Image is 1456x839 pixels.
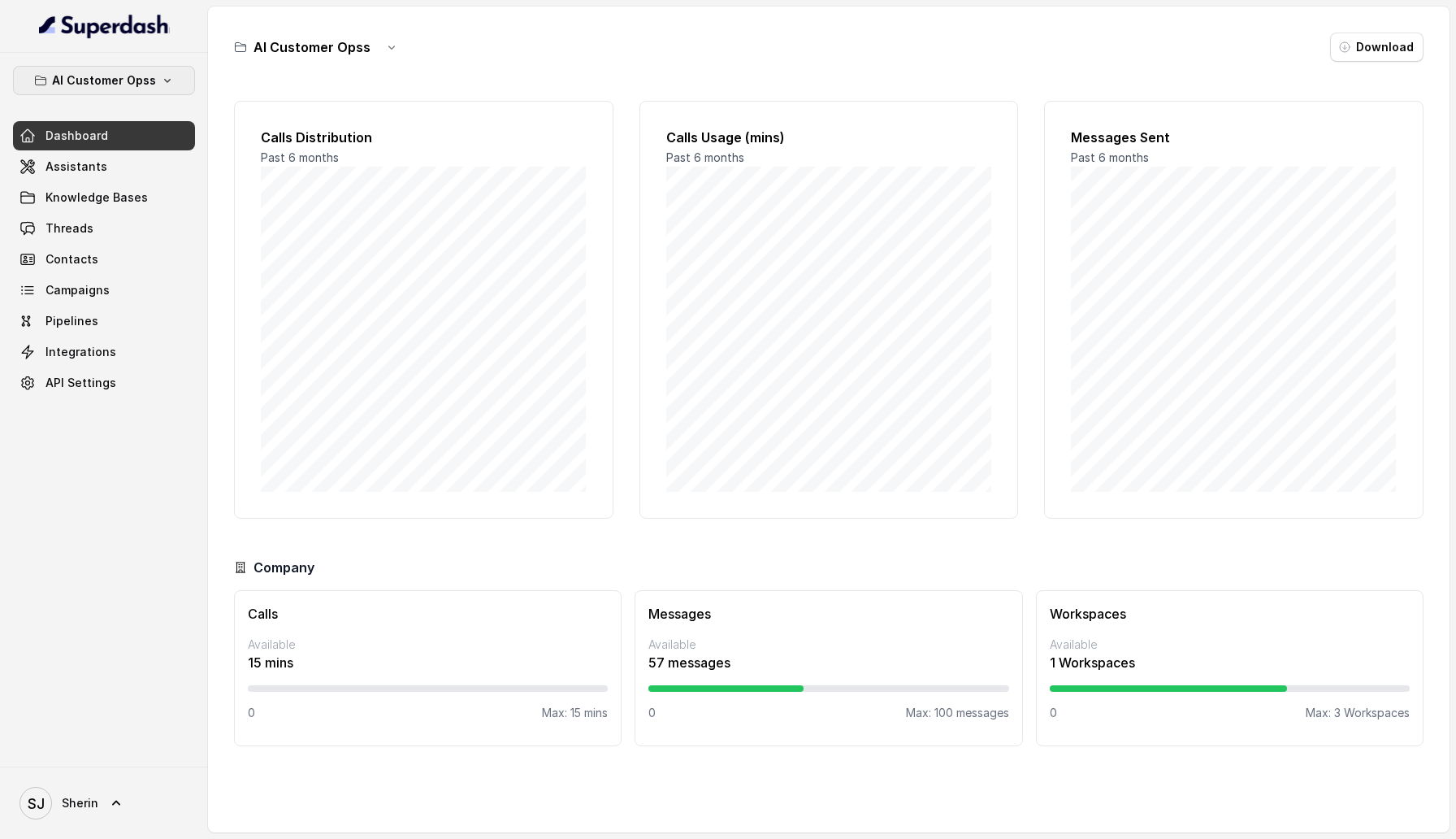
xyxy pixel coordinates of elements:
[248,653,608,672] p: 15 mins
[45,251,98,267] span: Contacts
[1306,705,1410,721] p: Max: 3 Workspaces
[248,637,608,653] p: Available
[45,375,116,391] span: API Settings
[666,128,992,147] h2: Calls Usage (mins)
[45,313,98,329] span: Pipelines
[13,780,195,826] a: Sherin
[45,220,93,237] span: Threads
[45,189,148,206] span: Knowledge Bases
[13,368,195,398] a: API Settings
[13,306,195,336] a: Pipelines
[261,150,339,164] span: Past 6 months
[1071,150,1149,164] span: Past 6 months
[253,558,314,577] h3: Company
[45,159,107,175] span: Assistants
[1050,604,1410,624] h3: Workspaces
[648,604,1008,624] h3: Messages
[248,604,608,624] h3: Calls
[648,653,1008,672] p: 57 messages
[1050,705,1057,721] p: 0
[1330,33,1423,62] button: Download
[62,795,98,811] span: Sherin
[253,37,370,57] h3: AI Customer Opss
[542,705,608,721] p: Max: 15 mins
[906,705,1009,721] p: Max: 100 messages
[1071,128,1397,147] h2: Messages Sent
[666,150,744,164] span: Past 6 months
[13,152,195,181] a: Assistants
[13,121,195,150] a: Dashboard
[261,128,587,147] h2: Calls Distribution
[1050,637,1410,653] p: Available
[45,282,110,298] span: Campaigns
[45,344,116,360] span: Integrations
[248,705,255,721] p: 0
[13,337,195,367] a: Integrations
[28,795,45,812] text: SJ
[13,214,195,243] a: Threads
[648,637,1008,653] p: Available
[13,66,195,95] button: AI Customer Opss
[45,128,108,144] span: Dashboard
[13,183,195,212] a: Knowledge Bases
[13,245,195,274] a: Contacts
[52,71,156,90] p: AI Customer Opss
[1050,653,1410,672] p: 1 Workspaces
[648,705,656,721] p: 0
[13,276,195,305] a: Campaigns
[39,13,170,39] img: light.svg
